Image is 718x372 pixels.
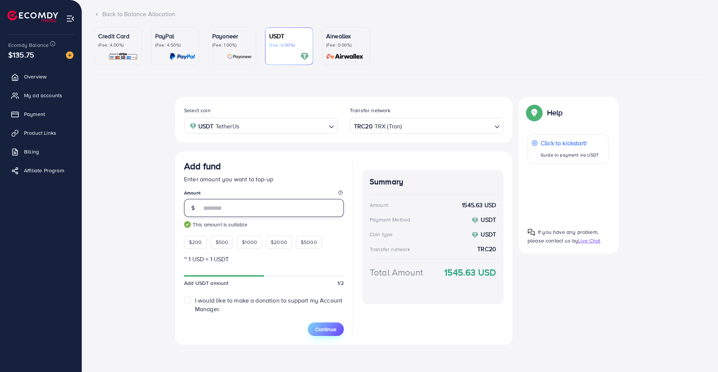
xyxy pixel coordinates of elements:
a: Payment [6,107,76,122]
strong: TRC20 [354,121,373,132]
h3: Add fund [184,161,221,172]
div: Transfer network [370,245,411,253]
strong: TRC20 [477,245,496,253]
iframe: Chat [686,338,712,366]
span: Billing [24,148,39,155]
img: menu [66,14,75,23]
div: Payment Method [370,216,410,223]
strong: 1545.63 USD [444,266,496,279]
span: $5000 [301,238,317,246]
button: Continue [308,322,344,336]
span: $500 [216,238,229,246]
span: Continue [315,325,336,333]
div: Search for option [350,118,504,133]
h4: Summary [370,177,496,187]
p: (Fee: 4.50%) [155,42,195,48]
p: Help [547,108,563,117]
label: Select coin [184,107,211,114]
span: TetherUs [216,121,239,132]
strong: USDT [481,215,496,224]
span: Add USDT amount [184,279,228,287]
a: Billing [6,144,76,159]
span: My ad accounts [24,92,62,99]
label: Transfer network [350,107,391,114]
a: My ad accounts [6,88,76,103]
p: Credit Card [98,32,138,41]
span: $200 [189,238,202,246]
p: (Fee: 0.00%) [326,42,366,48]
p: PayPal [155,32,195,41]
img: card [108,52,138,61]
img: coin [190,123,196,130]
div: Total Amount [370,266,423,279]
span: Overview [24,73,46,80]
span: If you have any problem, please contact us by [528,228,598,244]
input: Search for option [403,120,492,132]
strong: 1545.63 USD [462,201,496,209]
img: card [169,52,195,61]
img: card [324,52,366,61]
div: Coin type [370,230,393,238]
img: logo [7,11,58,22]
img: guide [184,221,191,228]
img: coin [472,217,478,224]
p: USDT [269,32,309,41]
img: card [227,52,252,61]
p: Airwallex [326,32,366,41]
img: Popup guide [528,106,541,119]
a: Product Links [6,125,76,140]
a: Overview [6,69,76,84]
span: Payment [24,110,45,118]
a: Affiliate Program [6,163,76,178]
p: Guide to payment via USDT [541,151,599,160]
p: Click to kickstart! [541,139,599,148]
p: (Fee: 0.00%) [269,42,309,48]
strong: USDT [198,121,214,132]
img: coin [472,232,478,238]
img: image [66,51,73,59]
div: Amount [370,201,388,209]
div: Search for option [184,118,338,133]
p: (Fee: 4.00%) [98,42,138,48]
span: Live Chat [578,237,600,244]
div: Back to Balance Allocation [94,10,706,18]
span: $1000 [242,238,257,246]
span: Ecomdy Balance [8,41,49,49]
small: This amount is suitable [184,221,344,228]
span: I would like to make a donation to support my Account Manager. [195,296,342,313]
p: Enter amount you want to top-up [184,175,344,184]
span: TRX (Tron) [375,121,402,132]
legend: Amount [184,190,344,199]
p: Payoneer [212,32,252,41]
strong: USDT [481,230,496,238]
p: (Fee: 1.00%) [212,42,252,48]
span: Product Links [24,129,56,137]
img: Popup guide [528,229,535,236]
span: $135.75 [8,49,34,60]
span: 1/2 [337,279,344,287]
p: ~ 1 USD = 1 USDT [184,255,344,264]
img: card [300,52,309,61]
input: Search for option [241,120,326,132]
span: Affiliate Program [24,167,64,174]
span: $2000 [271,238,287,246]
